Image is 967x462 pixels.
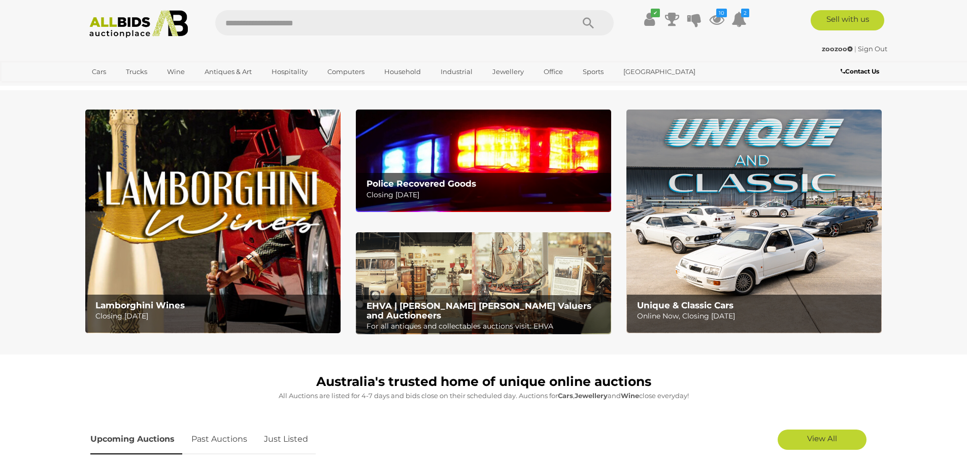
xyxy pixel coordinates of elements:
[119,63,154,80] a: Trucks
[356,232,611,335] img: EHVA | Evans Hastings Valuers and Auctioneers
[356,110,611,211] a: Police Recovered Goods Police Recovered Goods Closing [DATE]
[90,424,182,454] a: Upcoming Auctions
[854,45,856,53] span: |
[160,63,191,80] a: Wine
[709,10,724,28] a: 10
[95,310,335,323] p: Closing [DATE]
[90,375,877,389] h1: Australia's trusted home of unique online auctions
[537,63,570,80] a: Office
[90,390,877,402] p: All Auctions are listed for 4-7 days and bids close on their scheduled day. Auctions for , and cl...
[626,110,882,333] img: Unique & Classic Cars
[84,10,194,38] img: Allbids.com.au
[576,63,610,80] a: Sports
[356,232,611,335] a: EHVA | Evans Hastings Valuers and Auctioneers EHVA | [PERSON_NAME] [PERSON_NAME] Valuers and Auct...
[778,430,866,450] a: View All
[741,9,749,17] i: 2
[617,63,702,80] a: [GEOGRAPHIC_DATA]
[822,45,853,53] strong: zoozoo
[651,9,660,17] i: ✔
[265,63,314,80] a: Hospitality
[366,320,606,333] p: For all antiques and collectables auctions visit: EHVA
[366,179,476,189] b: Police Recovered Goods
[378,63,427,80] a: Household
[626,110,882,333] a: Unique & Classic Cars Unique & Classic Cars Online Now, Closing [DATE]
[85,110,341,333] img: Lamborghini Wines
[575,392,608,400] strong: Jewellery
[637,310,876,323] p: Online Now, Closing [DATE]
[366,189,606,201] p: Closing [DATE]
[811,10,884,30] a: Sell with us
[184,424,255,454] a: Past Auctions
[95,300,185,310] b: Lamborghini Wines
[807,434,837,443] span: View All
[858,45,887,53] a: Sign Out
[486,63,530,80] a: Jewellery
[434,63,479,80] a: Industrial
[841,67,879,75] b: Contact Us
[642,10,657,28] a: ✔
[256,424,316,454] a: Just Listed
[716,9,727,17] i: 10
[356,110,611,211] img: Police Recovered Goods
[366,301,591,321] b: EHVA | [PERSON_NAME] [PERSON_NAME] Valuers and Auctioneers
[85,63,113,80] a: Cars
[621,392,639,400] strong: Wine
[731,10,747,28] a: 2
[822,45,854,53] a: zoozoo
[85,110,341,333] a: Lamborghini Wines Lamborghini Wines Closing [DATE]
[198,63,258,80] a: Antiques & Art
[563,10,614,35] button: Search
[841,66,882,77] a: Contact Us
[558,392,573,400] strong: Cars
[321,63,371,80] a: Computers
[637,300,733,310] b: Unique & Classic Cars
